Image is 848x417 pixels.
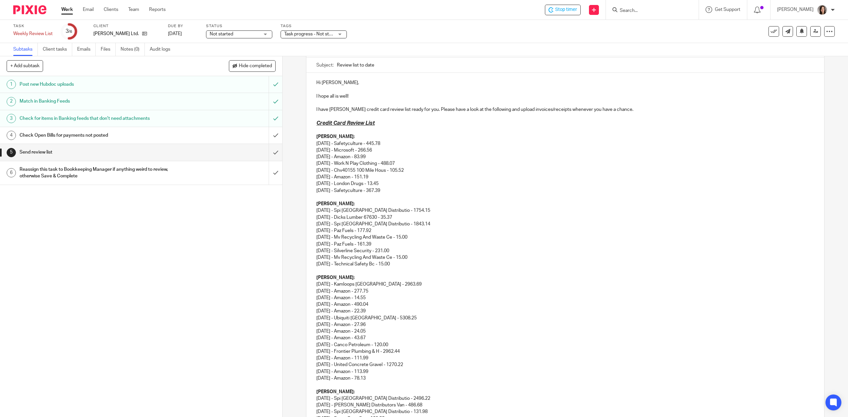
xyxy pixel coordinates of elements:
a: Work [61,6,73,13]
strong: [PERSON_NAME]: [316,275,355,280]
h1: Check Open Bills for payments not posted [20,130,181,140]
button: + Add subtask [7,60,43,71]
p: [DATE] - Kamloops [GEOGRAPHIC_DATA] - 2963.69 [DATE] - Amazon - 277.75 [DATE] - Amazon - 14.55 [D... [316,274,814,375]
strong: [PERSON_NAME]: [316,390,355,394]
a: Notes (0) [121,43,145,56]
img: Pixie [13,5,46,14]
small: /6 [69,30,72,33]
a: Team [128,6,139,13]
img: Danielle%20photo.jpg [817,5,827,15]
div: 4 [7,131,16,140]
span: Stop timer [555,6,577,13]
p: [PERSON_NAME] Ltd. [93,30,139,37]
label: Task [13,23,53,29]
span: Get Support [715,7,740,12]
div: Weekly Review List [13,30,53,37]
p: [DATE] - Safetyculture - 445.78 [DATE] - Microsoft - 266.56 [DATE] - Amazon - 83.99 [DATE] - Work... [316,133,814,194]
div: 3 [7,114,16,123]
a: Email [83,6,94,13]
p: I hope all is well! [316,93,814,100]
button: Hide completed [229,60,276,71]
div: TG Schulz Ltd. - Weekly Review List [545,5,581,15]
h1: Match in Banking Feeds [20,96,181,106]
span: Task progress - Not started + 1 [284,32,347,36]
h1: Check for items in Banking feeds that don't need attachments [20,114,181,123]
div: 2 [7,97,16,106]
a: Client tasks [43,43,72,56]
a: Clients [104,6,118,13]
label: Tags [281,23,347,29]
a: Reports [149,6,166,13]
div: 6 [7,168,16,177]
input: Search [619,8,679,14]
div: 5 [7,148,16,157]
h1: Reassign this task to Bookkeeping Manager if anything weird to review, otherwise Save & Complete [20,164,181,181]
h1: Post new Hubdoc uploads [20,79,181,89]
p: [PERSON_NAME] [777,6,814,13]
p: Hi [PERSON_NAME], [316,79,814,86]
p: I have [PERSON_NAME] credit card review list ready for you. Please have a look at the following a... [316,106,814,113]
p: [DATE] - Amazon - 78.13 [316,375,814,382]
a: Subtasks [13,43,38,56]
span: Not started [210,32,233,36]
a: Emails [77,43,96,56]
p: [DATE] - Spi [GEOGRAPHIC_DATA] Distributio - 1754.15 [DATE] - Dicks Lumber 67630 - 35.37 [DATE] -... [316,201,814,268]
div: 3 [66,27,72,35]
label: Client [93,23,160,29]
label: Status [206,23,272,29]
label: Due by [168,23,198,29]
u: Credit Card Review List [316,120,375,126]
label: Subject: [316,62,334,69]
h1: Send review list [20,147,181,157]
a: Files [101,43,116,56]
a: Audit logs [150,43,175,56]
span: [DATE] [168,31,182,36]
strong: [PERSON_NAME]: [316,202,355,206]
strong: [PERSON_NAME]: [316,134,355,139]
span: Hide completed [239,64,272,69]
div: 1 [7,80,16,89]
